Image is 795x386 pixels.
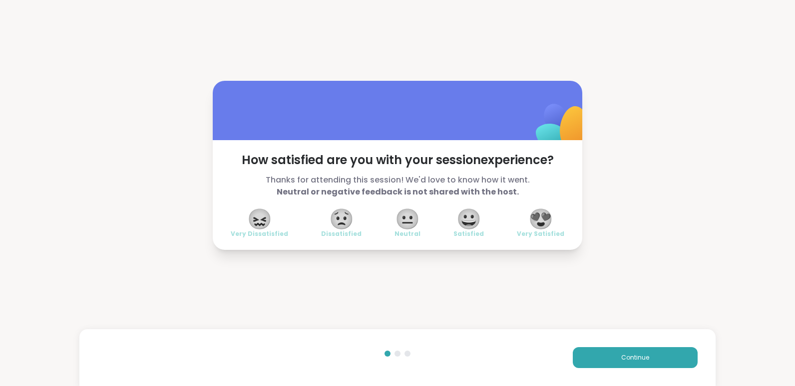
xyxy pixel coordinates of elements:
span: 😍 [528,210,553,228]
b: Neutral or negative feedback is not shared with the host. [277,186,519,197]
span: Dissatisfied [321,230,362,238]
span: Neutral [395,230,420,238]
span: 😀 [456,210,481,228]
span: Satisfied [453,230,484,238]
img: ShareWell Logomark [512,78,612,177]
span: Very Dissatisfied [231,230,288,238]
span: 😟 [329,210,354,228]
span: How satisfied are you with your session experience? [231,152,564,168]
span: Thanks for attending this session! We'd love to know how it went. [231,174,564,198]
span: Very Satisfied [517,230,564,238]
button: Continue [573,347,698,368]
span: 😖 [247,210,272,228]
span: Continue [621,353,649,362]
span: 😐 [395,210,420,228]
